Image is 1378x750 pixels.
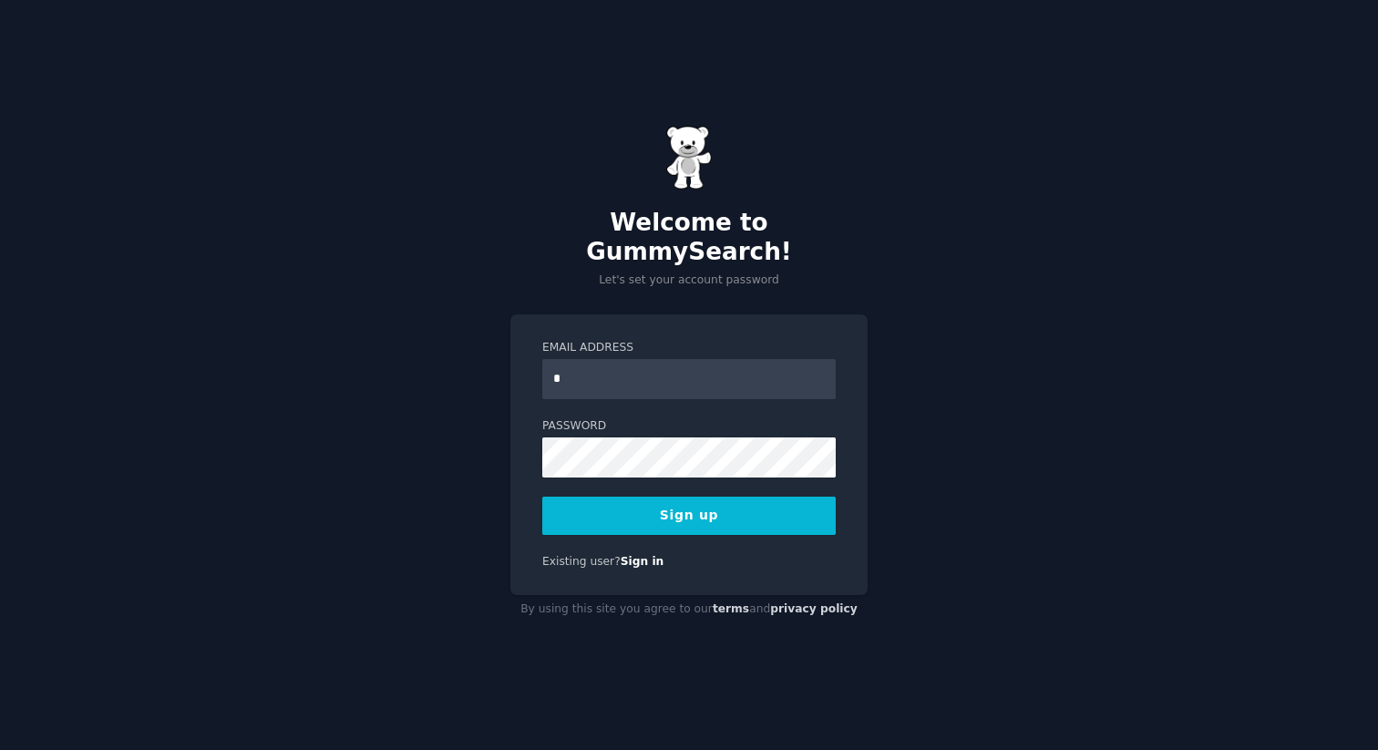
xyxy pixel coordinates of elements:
img: Gummy Bear [666,126,712,190]
div: By using this site you agree to our and [510,595,868,624]
span: Existing user? [542,555,621,568]
button: Sign up [542,497,836,535]
a: Sign in [621,555,664,568]
label: Password [542,418,836,435]
a: privacy policy [770,602,858,615]
a: terms [713,602,749,615]
p: Let's set your account password [510,272,868,289]
h2: Welcome to GummySearch! [510,209,868,266]
label: Email Address [542,340,836,356]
